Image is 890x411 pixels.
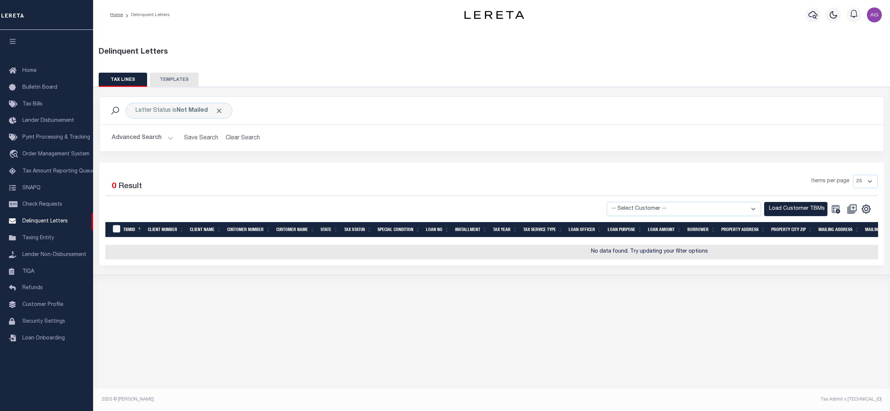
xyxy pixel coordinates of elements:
span: Tax Amount Reporting Queue [22,169,95,174]
span: Check Requests [22,202,62,207]
span: Loan Onboarding [22,336,65,341]
span: Items per page [811,177,849,186]
span: SNAPQ [22,185,41,190]
span: Bulletin Board [22,85,57,90]
th: Customer Number: activate to sort column ascending [224,222,273,237]
th: LOAN AMOUNT: activate to sort column ascending [645,222,684,237]
button: Save Search [179,131,223,145]
div: Tax Admin v.[TECHNICAL_ID] [497,396,882,403]
label: Result [118,181,142,193]
th: Customer Name: activate to sort column ascending [273,222,318,237]
th: Client Name: activate to sort column ascending [187,222,224,237]
th: STATE: activate to sort column ascending [318,222,341,237]
div: 2025 © [PERSON_NAME]. [96,396,492,403]
div: Letter Status is [126,103,232,118]
a: Home [110,13,123,17]
th: Tax Year: activate to sort column ascending [490,222,520,237]
th: LOAN PURPOSE: activate to sort column ascending [605,222,645,237]
span: Tax Bills [22,102,42,107]
th: Tax Status: activate to sort column ascending [341,222,375,237]
button: Load Customer TBMs [764,202,827,216]
span: Home [22,68,36,73]
span: Customer Profile [22,302,63,307]
span: Security Settings [22,319,65,324]
span: Lender Non-Disbursement [22,252,86,257]
img: logo-dark.svg [464,11,524,19]
th: Installment: activate to sort column ascending [452,222,490,237]
span: Pymt Processing & Tracking [22,135,90,140]
th: LOAN NO: activate to sort column ascending [423,222,452,237]
button: TAX LINES [99,73,147,87]
button: Advanced Search [112,131,174,145]
button: TEMPLATES [150,73,198,87]
b: Not Mailed [177,108,208,114]
span: Delinquent Letters [22,219,68,224]
span: Taxing Entity [22,235,54,241]
th: Property City Zip: activate to sort column ascending [768,222,816,237]
th: BORROWER: activate to sort column ascending [684,222,718,237]
span: Lender Disbursement [22,118,74,123]
span: TIQA [22,269,34,274]
span: Click to Remove [215,107,223,115]
span: 0 [112,183,116,190]
th: Tax Service Type: activate to sort column ascending [520,222,566,237]
div: Delinquent Letters [99,47,885,58]
i: travel_explore [9,150,21,159]
button: Clear Search [223,131,263,145]
span: Order Management System [22,152,89,157]
th: LOAN OFFICER: activate to sort column ascending [566,222,605,237]
th: Client Number: activate to sort column ascending [145,222,187,237]
th: Property Address: activate to sort column ascending [718,222,768,237]
th: TBMID: activate to sort column descending [120,222,145,237]
th: Mailing Address: activate to sort column ascending [816,222,862,237]
span: Refunds [22,285,43,291]
li: Delinquent Letters [123,12,170,18]
th: Special Condition: activate to sort column ascending [375,222,423,237]
img: svg+xml;base64,PHN2ZyB4bWxucz0iaHR0cDovL3d3dy53My5vcmcvMjAwMC9zdmciIHBvaW50ZXItZXZlbnRzPSJub25lIi... [867,7,882,22]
